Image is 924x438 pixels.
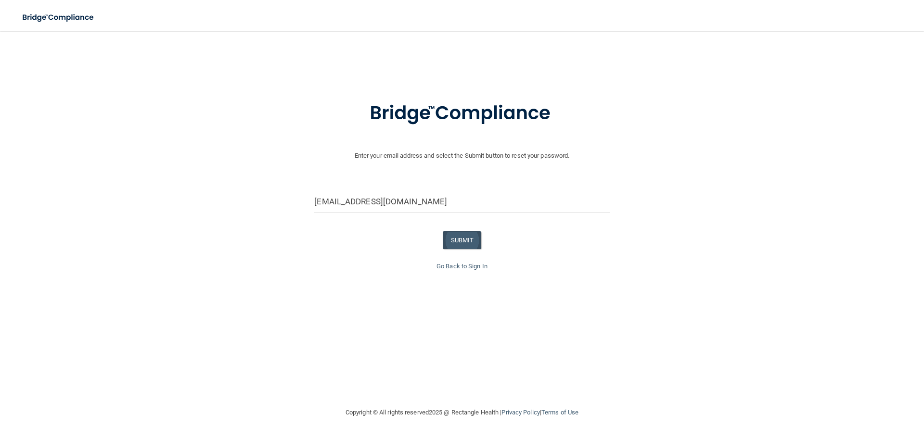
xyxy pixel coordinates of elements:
[501,409,539,416] a: Privacy Policy
[436,263,488,270] a: Go Back to Sign In
[350,88,574,138] img: bridge_compliance_login_screen.278c3ca4.svg
[541,409,578,416] a: Terms of Use
[443,231,482,249] button: SUBMIT
[14,8,103,27] img: bridge_compliance_login_screen.278c3ca4.svg
[314,191,609,213] input: Email
[286,397,638,428] div: Copyright © All rights reserved 2025 @ Rectangle Health | |
[757,370,912,408] iframe: Drift Widget Chat Controller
